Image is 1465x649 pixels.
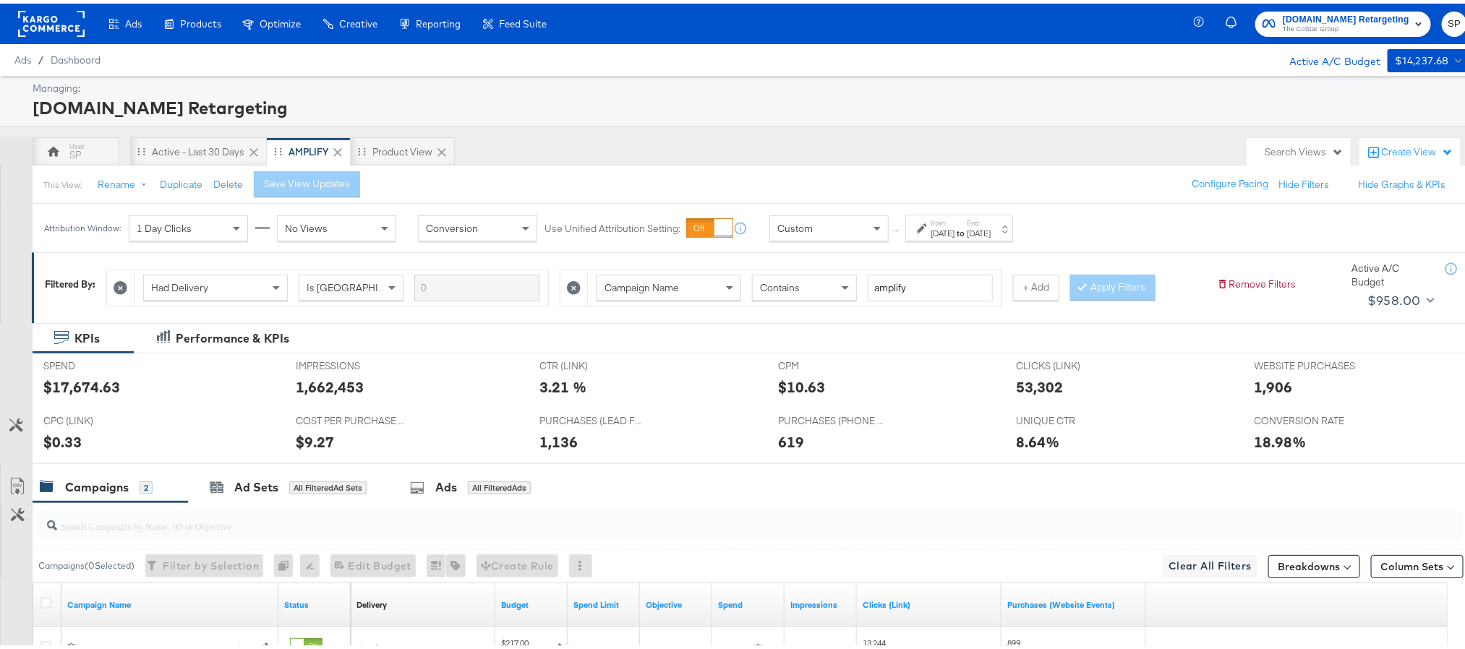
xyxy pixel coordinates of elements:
span: UNIQUE CTR [1016,411,1124,424]
input: Enter a search term [414,271,539,298]
button: + Add [1013,271,1059,297]
a: The maximum amount you're willing to spend on your ads, on average each day or over the lifetime ... [501,596,562,607]
div: Active A/C Budget [1351,258,1431,285]
span: Optimize [260,14,301,26]
label: Start: [931,215,954,224]
span: Creative [339,14,377,26]
div: 2 [140,478,153,491]
span: Reporting [416,14,461,26]
div: 18.98% [1255,428,1307,449]
a: Your campaign name. [67,596,273,607]
div: All Filtered Ad Sets [289,478,367,491]
a: Reflects the ability of your Ad Campaign to achieve delivery based on ad states, schedule and bud... [356,596,387,607]
a: Your campaign's objective. [646,596,706,607]
div: KPIs [74,327,100,343]
div: Create View [1381,142,1453,156]
div: $10.63 [778,373,825,394]
div: Drag to reorder tab [137,144,145,152]
div: Drag to reorder tab [358,144,366,152]
button: Duplicate [160,174,202,188]
span: CONVERSION RATE [1255,411,1363,424]
div: Product View [372,142,432,155]
span: COST PER PURCHASE (WEBSITE EVENTS) [296,411,404,424]
div: $0.33 [43,428,82,449]
span: CPM [778,356,887,369]
span: SP [1448,12,1461,29]
span: Is [GEOGRAPHIC_DATA] [307,278,417,291]
div: $217.00 [501,634,529,645]
span: Ads [14,51,31,62]
input: Enter a search term [868,271,993,298]
span: Products [180,14,221,26]
span: Conversion [426,218,478,231]
span: / [31,51,51,62]
span: ↑ [890,225,904,230]
div: Delivery [356,596,387,607]
div: 619 [778,428,804,449]
div: SP [70,145,82,158]
div: This View: [43,176,82,187]
div: Ad Sets [234,476,278,492]
a: The number of times a purchase was made tracked by your Custom Audience pixel on your website aft... [1007,596,1140,607]
a: If set, this is the maximum spend for your campaign. [573,596,634,607]
label: End: [967,215,991,224]
div: 8.64% [1016,428,1059,449]
span: PURCHASES (LEAD FORM) [540,411,649,424]
div: All Filtered Ads [468,478,531,491]
div: 1,906 [1255,373,1293,394]
div: 3.21 % [540,373,587,394]
div: [DOMAIN_NAME] Retargeting [33,92,1464,116]
span: WEBSITE PURCHASES [1255,356,1363,369]
button: Configure Pacing [1182,168,1278,194]
button: Clear All Filters [1163,551,1257,575]
div: Managing: [33,78,1464,92]
div: 0 [274,551,300,574]
span: [DOMAIN_NAME] Retargeting [1283,9,1409,24]
div: 1,136 [540,428,578,449]
button: Hide Filters [1278,174,1329,188]
span: Campaign Name [605,278,679,291]
span: The CoStar Group [1283,20,1409,32]
div: Attribution Window: [43,220,121,230]
span: No Views [285,218,328,231]
span: Custom [777,218,813,231]
div: $17,674.63 [43,373,120,394]
div: Campaigns ( 0 Selected) [38,556,134,569]
button: Hide Graphs & KPIs [1358,174,1445,188]
label: Use Unified Attribution Setting: [544,218,680,232]
span: PURCHASES (PHONE CALL) [778,411,887,424]
a: The number of clicks on links appearing on your ad or Page that direct people to your sites off F... [863,596,996,607]
span: CPC (LINK) [43,411,152,424]
button: Column Sets [1371,551,1464,575]
button: Rename [87,168,163,194]
div: Ads [435,476,457,492]
div: 1,662,453 [296,373,364,394]
div: Search Views [1265,142,1344,155]
div: Campaigns [65,476,129,492]
div: Drag to reorder tab [274,144,282,152]
span: Clear All Filters [1169,554,1252,572]
div: 53,302 [1016,373,1063,394]
div: $9.27 [296,428,334,449]
input: Search Campaigns by Name, ID or Objective [57,502,1332,530]
span: CLICKS (LINK) [1016,356,1124,369]
div: Performance & KPIs [176,327,289,343]
button: [DOMAIN_NAME] RetargetingThe CoStar Group [1255,8,1431,33]
div: [DATE] [931,224,954,236]
div: $14,237.68 [1395,48,1449,66]
span: Feed Suite [499,14,547,26]
button: $958.00 [1362,285,1438,309]
span: 899 [1007,634,1020,645]
a: The total amount spent to date. [718,596,779,607]
a: Dashboard [51,51,101,62]
div: Active - Last 30 Days [152,142,244,155]
strong: to [954,224,967,235]
button: Breakdowns [1268,551,1360,575]
span: SPEND [43,356,152,369]
div: Active A/C Budget [1274,46,1380,67]
span: Ads [125,14,142,26]
div: $958.00 [1367,286,1421,308]
a: Shows the current state of your Ad Campaign. [284,596,345,607]
span: 13,244 [863,634,886,645]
